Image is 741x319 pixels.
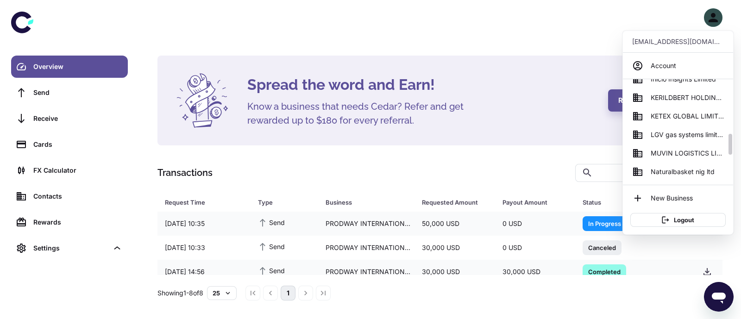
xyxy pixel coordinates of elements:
[651,74,716,84] span: Inicio Insights Limited
[630,213,726,227] button: Logout
[651,148,724,158] span: MUVIN LOGISTICS LIMITED
[627,189,729,207] li: New Business
[651,93,724,103] span: KERILDBERT HOLDINGS LIMITED
[651,111,724,121] span: KETEX GLOBAL LIMITED
[651,130,724,140] span: LGV gas systems limited
[651,167,715,177] span: Naturalbasket nig ltd
[627,56,729,75] a: Account
[704,282,734,312] iframe: Button to launch messaging window
[632,37,724,47] p: [EMAIL_ADDRESS][DOMAIN_NAME]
